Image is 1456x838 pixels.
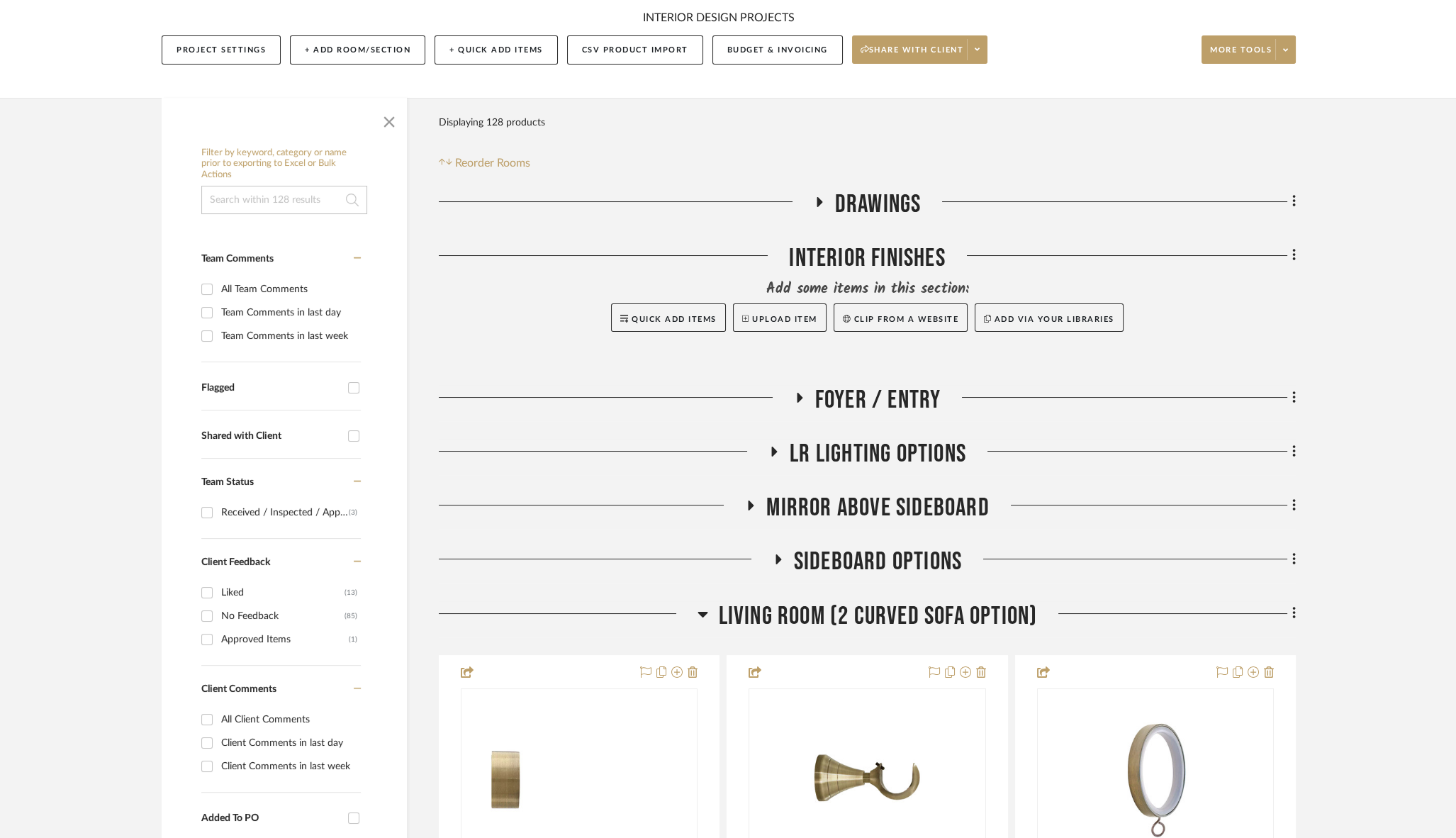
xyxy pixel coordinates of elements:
[455,155,530,172] span: Reorder Rooms
[221,301,357,324] div: Team Comments in last day
[643,9,795,26] div: INTERIOR DESIGN PROJECTS
[834,303,968,332] button: Clip from a website
[611,303,726,332] button: Quick Add Items
[201,812,341,825] div: Added To PO
[835,189,922,220] span: DRAWINGS
[201,557,270,567] span: Client Feedback
[766,493,989,523] span: MIRROR ABOVE SIDEBOARD
[861,45,964,66] span: Share with client
[345,581,357,604] div: (13)
[201,186,367,214] input: Search within 128 results
[162,35,281,65] button: Project Settings
[1202,35,1296,64] button: More tools
[221,325,357,347] div: Team Comments in last week
[201,477,254,487] span: Team Status
[815,385,941,415] span: Foyer / Entry
[221,628,349,651] div: Approved Items
[567,35,703,65] button: CSV Product Import
[349,501,357,524] div: (3)
[201,254,274,264] span: Team Comments
[794,547,962,577] span: SIDEBOARD OPTIONS
[439,279,1296,299] div: Add some items in this section:
[201,684,276,694] span: Client Comments
[632,315,717,323] span: Quick Add Items
[790,439,966,469] span: LR LIGHTING OPTIONS
[375,105,403,133] button: Close
[975,303,1124,332] button: Add via your libraries
[201,147,367,181] h6: Filter by keyword, category or name prior to exporting to Excel or Bulk Actions
[345,605,357,627] div: (85)
[439,155,530,172] button: Reorder Rooms
[1210,45,1272,66] span: More tools
[733,303,827,332] button: Upload Item
[719,601,1038,632] span: Living Room (2 Curved Sofa Option)
[221,708,357,731] div: All Client Comments
[201,382,341,394] div: Flagged
[290,35,425,65] button: + Add Room/Section
[349,628,357,651] div: (1)
[221,732,357,754] div: Client Comments in last day
[201,430,341,442] div: Shared with Client
[221,501,349,524] div: Received / Inspected / Approved
[435,35,558,65] button: + Quick Add Items
[852,35,988,64] button: Share with client
[221,605,345,627] div: No Feedback
[221,278,357,301] div: All Team Comments
[221,581,345,604] div: Liked
[712,35,843,65] button: Budget & Invoicing
[439,108,545,137] div: Displaying 128 products
[221,755,357,778] div: Client Comments in last week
